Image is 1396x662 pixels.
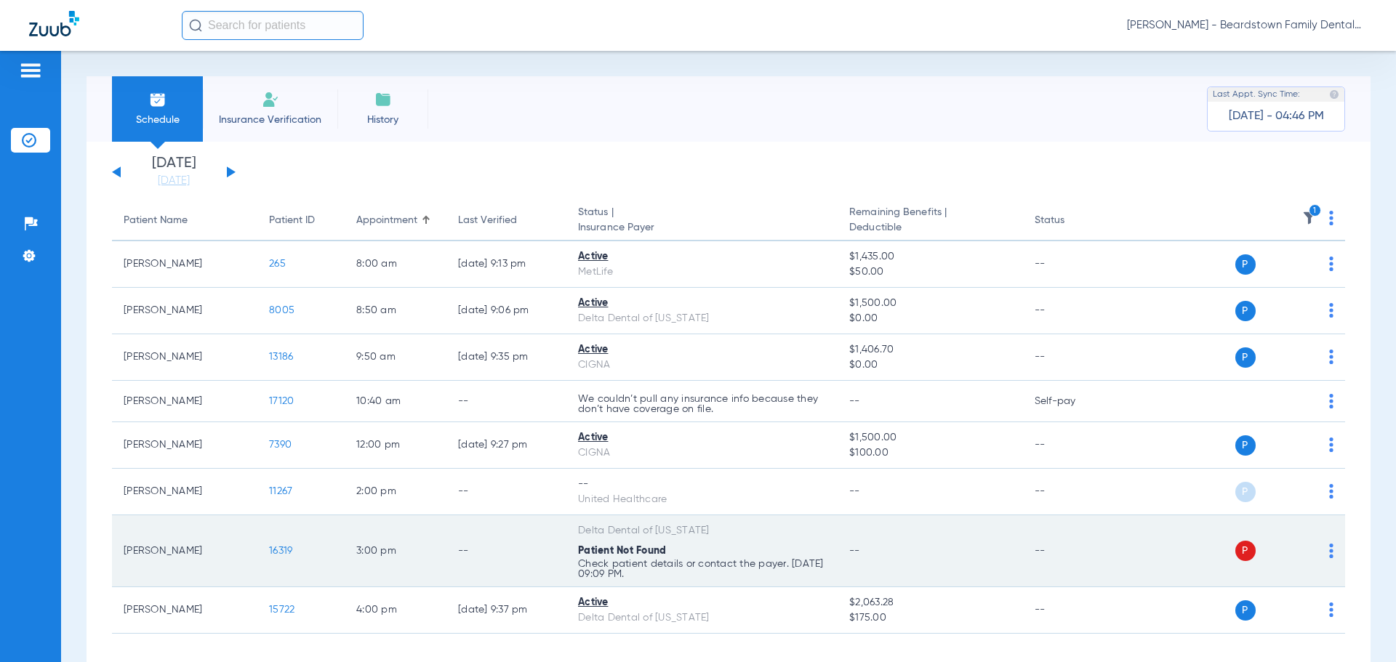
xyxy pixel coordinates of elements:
div: Patient Name [124,213,188,228]
td: [DATE] 9:35 PM [446,334,566,381]
td: -- [1023,334,1121,381]
img: group-dot-blue.svg [1329,394,1333,408]
i: 1 [1309,204,1322,217]
img: group-dot-blue.svg [1329,602,1333,617]
span: $1,500.00 [849,296,1011,311]
span: P [1235,600,1256,621]
span: P [1235,541,1256,561]
span: Insurance Verification [214,113,326,127]
td: -- [446,515,566,587]
td: [DATE] 9:06 PM [446,288,566,334]
a: [DATE] [130,174,217,188]
td: [DATE] 9:13 PM [446,241,566,288]
span: Schedule [123,113,192,127]
img: hamburger-icon [19,62,42,79]
div: United Healthcare [578,492,826,507]
td: [DATE] 9:37 PM [446,587,566,634]
td: -- [1023,587,1121,634]
input: Search for patients [182,11,364,40]
div: -- [578,477,826,492]
td: -- [1023,515,1121,587]
td: -- [1023,469,1121,515]
div: Last Verified [458,213,517,228]
td: 4:00 PM [345,587,446,634]
td: [PERSON_NAME] [112,515,257,587]
p: Check patient details or contact the payer. [DATE] 09:09 PM. [578,559,826,579]
td: 3:00 PM [345,515,446,587]
td: -- [446,469,566,515]
span: Deductible [849,220,1011,235]
td: -- [446,381,566,422]
td: [PERSON_NAME] [112,381,257,422]
div: Last Verified [458,213,555,228]
td: [PERSON_NAME] [112,334,257,381]
td: 8:50 AM [345,288,446,334]
span: 15722 [269,605,294,615]
span: $0.00 [849,358,1011,373]
div: Delta Dental of [US_STATE] [578,311,826,326]
img: Schedule [149,91,167,108]
span: P [1235,347,1256,368]
td: 2:00 PM [345,469,446,515]
div: Delta Dental of [US_STATE] [578,523,826,538]
span: 13186 [269,352,293,362]
div: Patient ID [269,213,315,228]
img: group-dot-blue.svg [1329,437,1333,452]
span: P [1235,254,1256,275]
img: group-dot-blue.svg [1329,544,1333,558]
span: $175.00 [849,610,1011,626]
td: -- [1023,288,1121,334]
img: group-dot-blue.svg [1329,303,1333,318]
div: Active [578,595,826,610]
img: Manual Insurance Verification [262,91,279,108]
td: Self-pay [1023,381,1121,422]
td: 10:40 AM [345,381,446,422]
span: P [1235,301,1256,321]
div: Active [578,249,826,265]
td: 9:50 AM [345,334,446,381]
div: Patient Name [124,213,246,228]
span: $1,435.00 [849,249,1011,265]
span: $2,063.28 [849,595,1011,610]
span: 16319 [269,546,292,556]
td: 12:00 PM [345,422,446,469]
img: group-dot-blue.svg [1329,350,1333,364]
div: Patient ID [269,213,333,228]
td: 8:00 AM [345,241,446,288]
img: History [374,91,392,108]
li: [DATE] [130,156,217,188]
span: 11267 [269,486,292,496]
td: [DATE] 9:27 PM [446,422,566,469]
td: [PERSON_NAME] [112,469,257,515]
div: Appointment [356,213,417,228]
span: Patient Not Found [578,546,666,556]
td: -- [1023,422,1121,469]
div: Active [578,342,826,358]
span: 265 [269,259,286,269]
img: last sync help info [1329,89,1339,100]
span: Last Appt. Sync Time: [1213,87,1300,102]
span: -- [849,396,860,406]
span: $0.00 [849,311,1011,326]
img: group-dot-blue.svg [1329,211,1333,225]
span: History [348,113,417,127]
div: MetLife [578,265,826,280]
span: -- [849,486,860,496]
span: $1,406.70 [849,342,1011,358]
span: $100.00 [849,445,1011,461]
img: filter.svg [1302,211,1317,225]
div: Appointment [356,213,435,228]
img: Search Icon [189,19,202,32]
td: [PERSON_NAME] [112,587,257,634]
img: Zuub Logo [29,11,79,36]
span: $1,500.00 [849,430,1011,445]
p: We couldn’t pull any insurance info because they don’t have coverage on file. [578,394,826,414]
img: group-dot-blue.svg [1329,257,1333,271]
div: Active [578,430,826,445]
span: [DATE] - 04:46 PM [1229,109,1324,124]
span: Insurance Payer [578,220,826,235]
th: Status | [566,201,838,241]
span: -- [849,546,860,556]
td: [PERSON_NAME] [112,241,257,288]
div: CIGNA [578,358,826,373]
